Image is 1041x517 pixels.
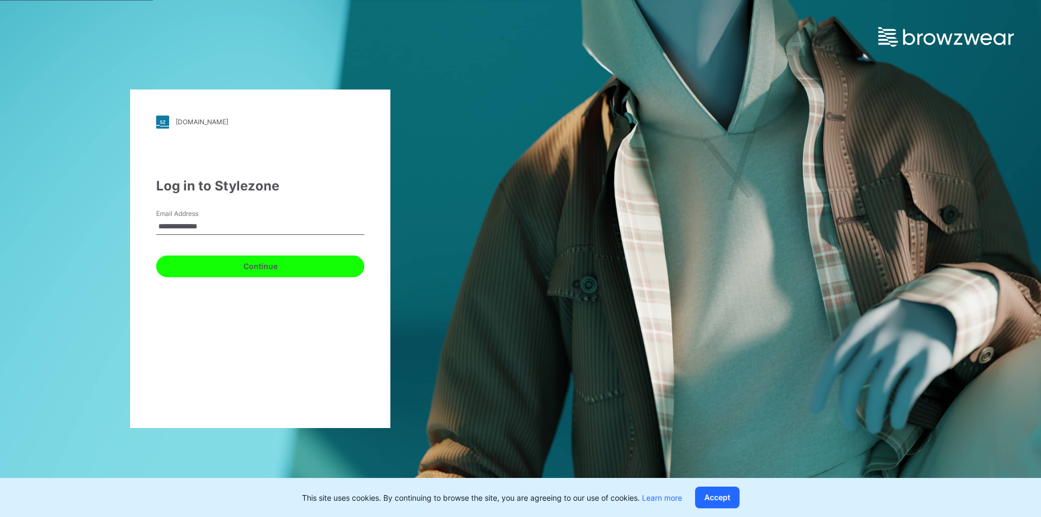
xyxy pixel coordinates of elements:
[156,176,364,196] div: Log in to Stylezone
[176,118,228,126] div: [DOMAIN_NAME]
[156,209,232,219] label: Email Address
[156,256,364,277] button: Continue
[156,116,364,129] a: [DOMAIN_NAME]
[156,116,169,129] img: stylezone-logo.562084cfcfab977791bfbf7441f1a819.svg
[642,493,682,502] a: Learn more
[302,492,682,503] p: This site uses cookies. By continuing to browse the site, you are agreeing to our use of cookies.
[695,487,740,508] button: Accept
[878,27,1014,47] img: browzwear-logo.e42bd6dac1945053ebaf764b6aa21510.svg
